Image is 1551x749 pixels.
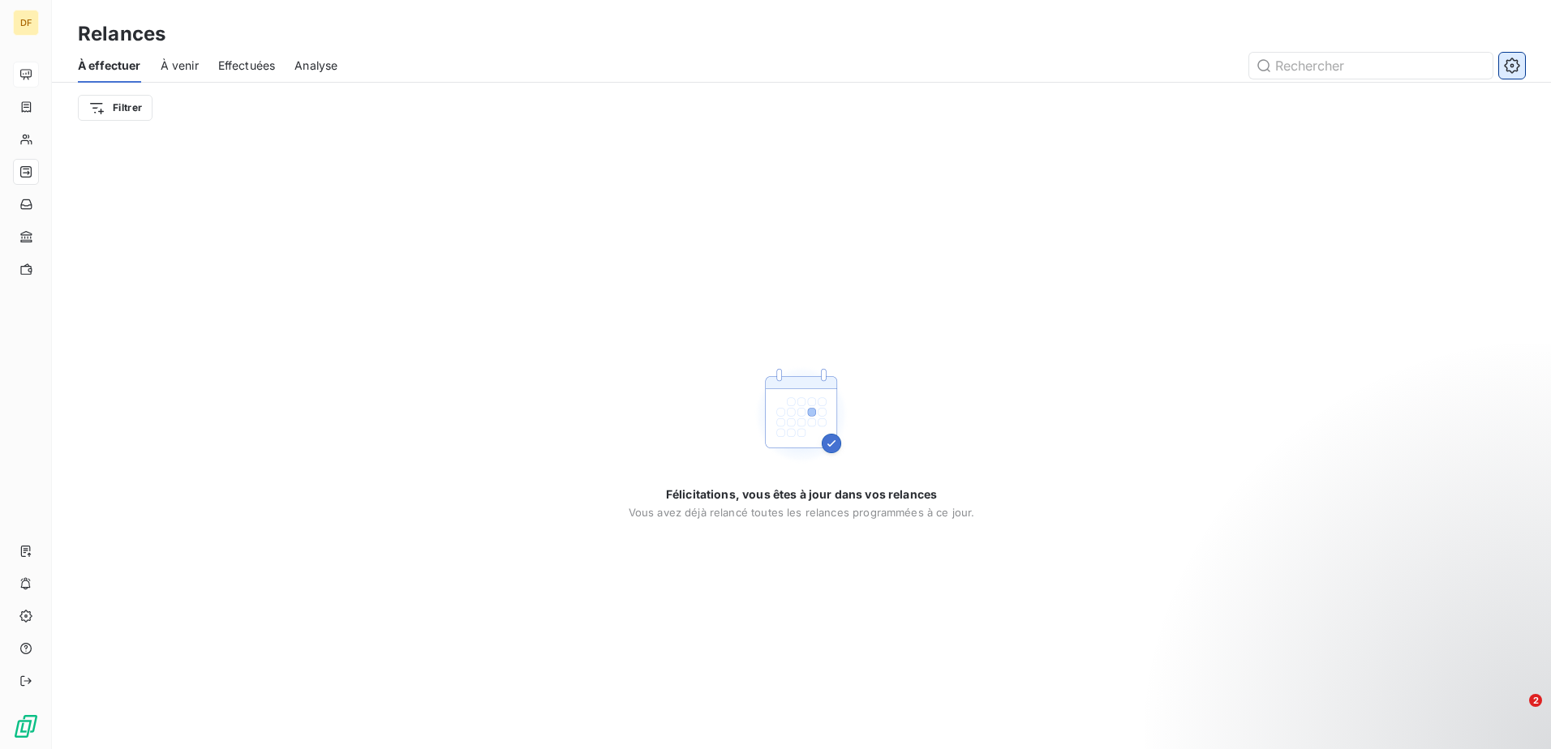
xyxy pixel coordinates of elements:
[218,58,276,74] span: Effectuées
[666,486,937,503] span: Félicitations, vous êtes à jour dans vos relances
[294,58,337,74] span: Analyse
[13,10,39,36] div: DF
[629,506,975,519] span: Vous avez déjà relancé toutes les relances programmées à ce jour.
[1249,53,1493,79] input: Rechercher
[1227,592,1551,705] iframe: Intercom notifications message
[78,95,153,121] button: Filtrer
[750,363,853,467] img: Empty state
[13,713,39,739] img: Logo LeanPay
[78,19,165,49] h3: Relances
[161,58,199,74] span: À venir
[1529,694,1542,707] span: 2
[78,58,141,74] span: À effectuer
[1496,694,1535,733] iframe: Intercom live chat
